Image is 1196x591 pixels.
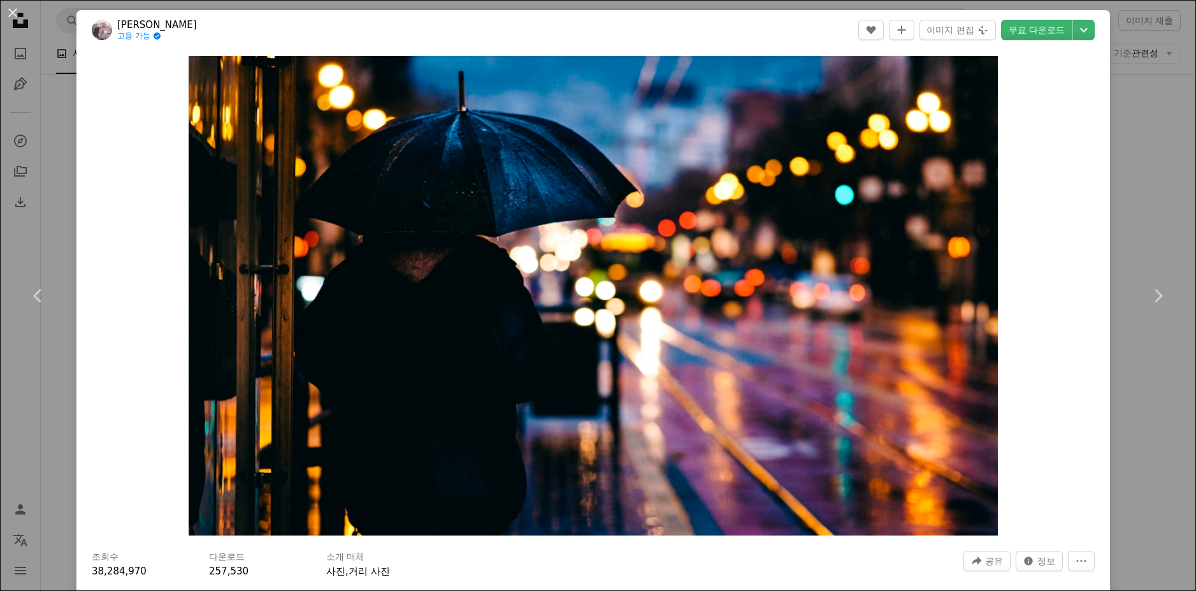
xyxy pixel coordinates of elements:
[349,565,390,577] a: 거리 사진
[1073,20,1095,40] button: 다운로드 크기 선택
[117,31,197,41] a: 고용 가능
[889,20,914,40] button: 컬렉션에 추가
[1001,20,1072,40] a: 무료 다운로드
[209,551,245,564] h3: 다운로드
[919,20,995,40] button: 이미지 편집
[189,56,997,536] button: 이 이미지 확대
[1037,551,1055,571] span: 정보
[963,551,1011,571] button: 이 이미지 공유
[858,20,884,40] button: 좋아요
[189,56,997,536] img: 야간에 도로에서 자동차 근처에서 검은 우산을 들고 거리를 걷는 사람
[326,551,364,564] h3: 소개 매체
[117,18,197,31] a: [PERSON_NAME]
[1016,551,1063,571] button: 이 이미지 관련 통계
[209,565,249,577] span: 257,530
[326,565,345,577] a: 사진
[92,551,119,564] h3: 조회수
[92,20,112,40] img: Todd Diemer의 프로필로 이동
[985,551,1003,571] span: 공유
[92,565,147,577] span: 38,284,970
[1120,235,1196,357] a: 다음
[1068,551,1095,571] button: 더 많은 작업
[345,565,349,577] span: ,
